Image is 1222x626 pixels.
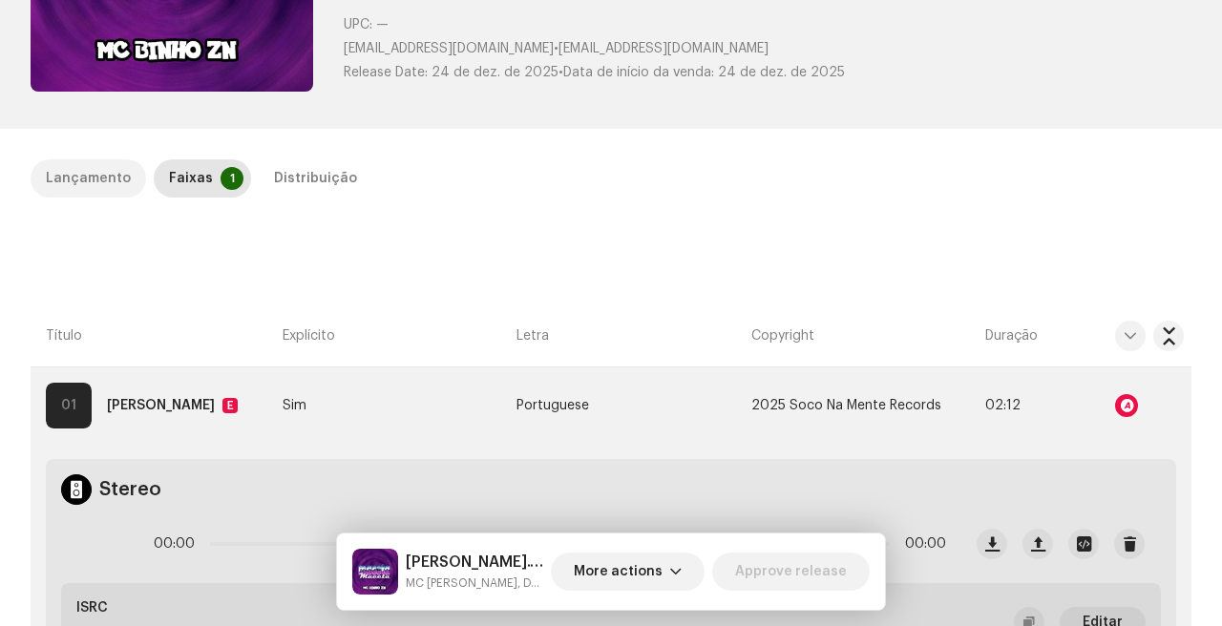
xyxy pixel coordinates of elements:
span: Data de início da venda: [563,66,714,79]
span: 00:00 [897,525,946,563]
span: • [344,66,563,79]
button: Approve release [712,553,870,591]
span: Portuguese [516,399,589,413]
span: 2025 Soco Na Mente Records [751,399,941,413]
span: 02:12 [985,399,1021,412]
span: Approve release [735,553,847,591]
button: More actions [551,553,705,591]
span: 24 de dez. de 2025 [718,66,845,79]
img: ca1698ef-4d4d-4e43-a9fd-6399028de8b7 [352,549,398,595]
h5: Maceta Maceta.wav [406,551,543,574]
span: Sim [283,399,306,413]
span: Copyright [751,326,814,345]
small: Maceta Maceta.wav [406,574,543,593]
span: 24 de dez. de 2025 [432,66,558,79]
span: Letra [516,326,549,345]
span: Release Date: [344,66,428,79]
span: Duração [985,326,1038,345]
span: Explícito [283,326,335,345]
span: More actions [574,553,663,591]
div: Distribuição [274,159,357,198]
